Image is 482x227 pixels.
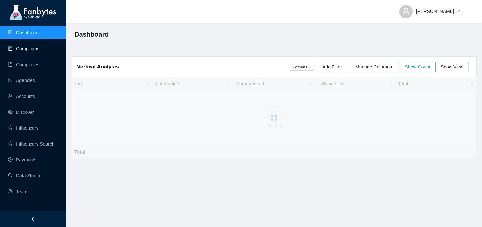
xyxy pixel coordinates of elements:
[394,3,465,14] button: [PERSON_NAME]down
[416,8,454,15] span: [PERSON_NAME]
[8,30,39,35] a: appstoreDashboard
[8,173,40,178] a: searchData Studio
[8,141,55,147] a: starInfluencers Search
[8,78,35,83] a: containerAgencies
[8,189,27,194] a: usergroup-addTeam
[441,64,463,69] span: Show View
[290,64,314,71] span: Formats
[31,217,35,221] span: left
[322,63,342,70] span: Add Filter
[8,94,35,99] a: userAccounts
[8,110,34,115] a: radar-chartDiscover
[457,10,460,14] span: down
[308,66,312,69] span: close
[402,7,410,15] span: user
[317,62,347,72] button: Add Filter
[8,46,39,51] a: databaseCampaigns
[350,62,397,72] button: Manage Columns
[8,125,38,131] a: starInfluencers
[355,63,392,70] span: Manage Columns
[77,63,119,71] article: Vertical Analysis
[74,29,109,40] span: Dashboard
[405,64,430,69] span: Show Count
[8,62,39,67] a: bookCompanies
[8,157,36,162] a: pay-circlePayments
